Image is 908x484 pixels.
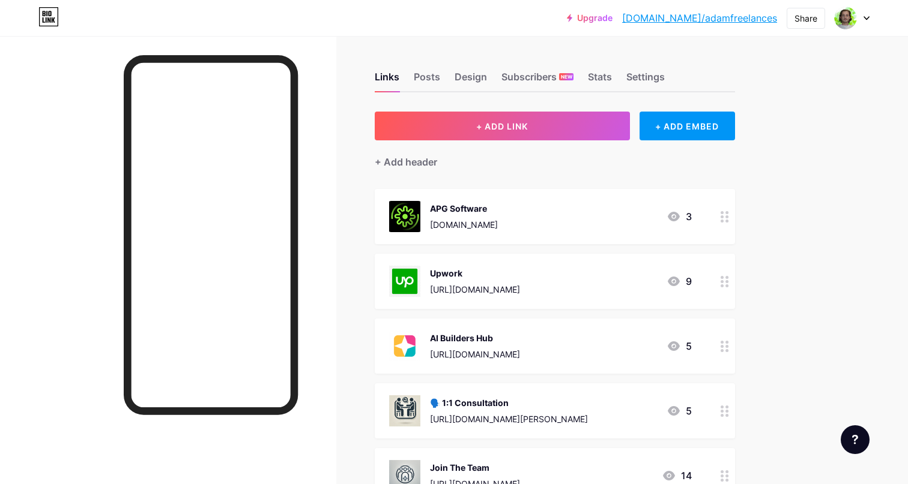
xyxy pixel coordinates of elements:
div: 3 [667,209,692,224]
div: AI Builders Hub [430,332,520,344]
img: adamfreelances [834,7,857,29]
div: + Add header [375,155,437,169]
div: 9 [667,274,692,288]
div: + ADD EMBED [640,112,735,140]
div: 5 [667,404,692,418]
div: [URL][DOMAIN_NAME][PERSON_NAME] [430,413,588,425]
a: Upgrade [567,13,613,23]
div: [DOMAIN_NAME] [430,218,498,231]
button: + ADD LINK [375,112,630,140]
div: 14 [662,468,692,483]
div: Posts [414,70,440,91]
span: + ADD LINK [476,121,528,131]
img: 🗣️ 1:1 Consultation [389,395,420,426]
div: Stats [588,70,612,91]
div: APG Software [430,202,498,215]
a: [DOMAIN_NAME]/adamfreelances [622,11,777,25]
div: Join The Team [430,461,520,474]
div: [URL][DOMAIN_NAME] [430,348,520,360]
img: AI Builders Hub [389,330,420,362]
div: 🗣️ 1:1 Consultation [430,396,588,409]
img: APG Software [389,201,420,232]
div: Links [375,70,399,91]
div: [URL][DOMAIN_NAME] [430,283,520,296]
div: Design [455,70,487,91]
img: Upwork [389,266,420,297]
div: 5 [667,339,692,353]
span: NEW [561,73,572,80]
div: Upwork [430,267,520,279]
div: Settings [626,70,665,91]
div: Subscribers [501,70,574,91]
div: Share [795,12,817,25]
